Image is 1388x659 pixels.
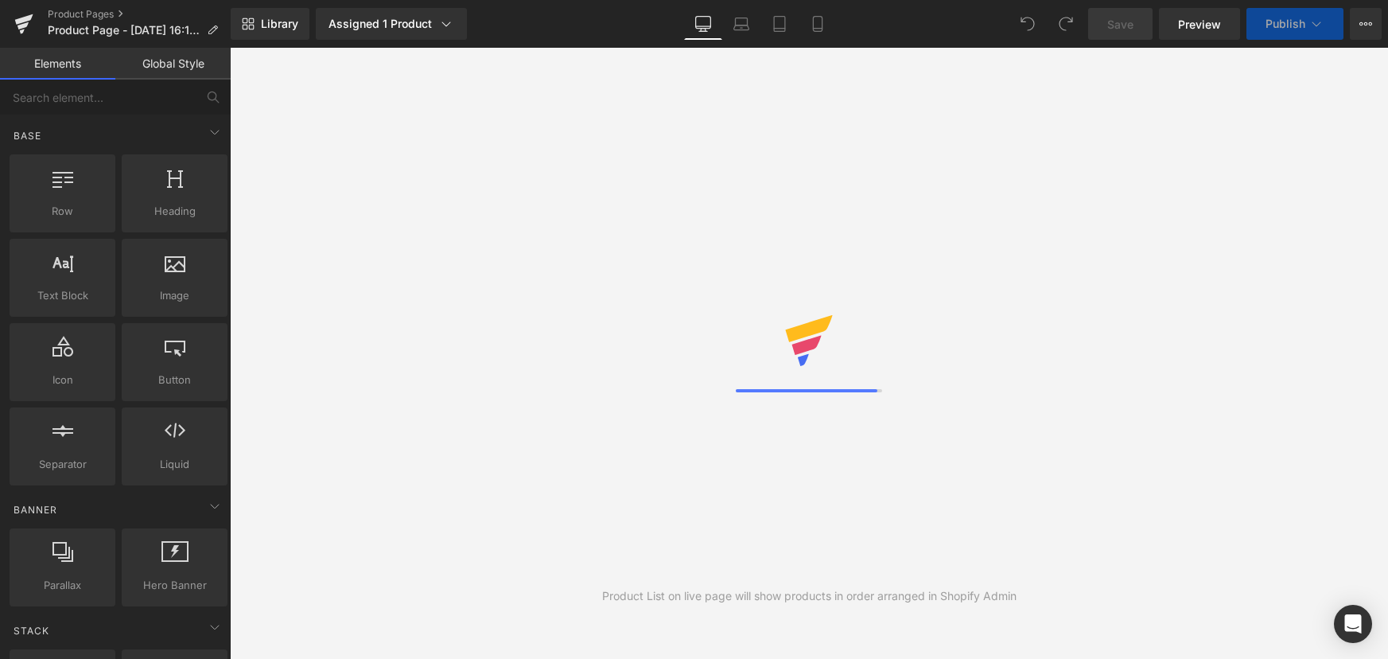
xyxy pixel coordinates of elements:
a: New Library [231,8,309,40]
a: Laptop [722,8,760,40]
span: Base [12,128,43,143]
span: Button [126,372,223,388]
span: Row [14,203,111,220]
span: Product Page - [DATE] 16:15:18 [48,24,200,37]
span: Banner [12,502,59,517]
span: Library [261,17,298,31]
span: Separator [14,456,111,473]
span: Publish [1266,18,1305,30]
a: Tablet [760,8,799,40]
button: Redo [1050,8,1082,40]
button: Undo [1012,8,1044,40]
div: Open Intercom Messenger [1334,605,1372,643]
span: Stack [12,623,51,638]
a: Product Pages [48,8,231,21]
span: Image [126,287,223,304]
span: Text Block [14,287,111,304]
button: Publish [1246,8,1343,40]
span: Liquid [126,456,223,473]
button: More [1350,8,1382,40]
span: Icon [14,372,111,388]
span: Heading [126,203,223,220]
div: Product List on live page will show products in order arranged in Shopify Admin [602,587,1017,605]
span: Save [1107,16,1133,33]
span: Hero Banner [126,577,223,594]
span: Preview [1178,16,1221,33]
a: Global Style [115,48,231,80]
a: Mobile [799,8,837,40]
a: Desktop [684,8,722,40]
span: Parallax [14,577,111,594]
div: Assigned 1 Product [329,16,454,32]
a: Preview [1159,8,1240,40]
